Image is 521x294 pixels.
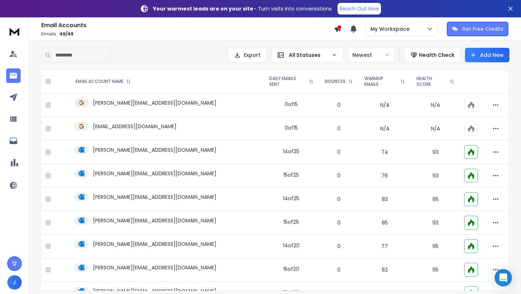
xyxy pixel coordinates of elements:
[411,140,460,164] td: 93
[93,193,216,201] p: [PERSON_NAME][EMAIL_ADDRESS][DOMAIN_NAME]
[283,148,299,155] div: 14 of 25
[323,125,354,132] p: 0
[269,76,306,87] p: DAILY EMAILS SENT
[59,31,73,37] span: 49 / 49
[411,188,460,211] td: 95
[359,140,411,164] td: 74
[289,51,329,59] p: All Statuses
[283,242,300,249] div: 14 of 20
[93,170,216,177] p: [PERSON_NAME][EMAIL_ADDRESS][DOMAIN_NAME]
[411,235,460,258] td: 95
[41,21,334,30] h1: Email Accounts
[283,195,299,202] div: 14 of 25
[364,76,398,87] p: WARMUP EMAILS
[323,243,354,250] p: 0
[338,3,381,14] a: Reach Out Now
[404,48,461,62] button: Health Check
[323,148,354,156] p: 0
[415,125,456,132] p: N/A
[285,101,298,108] div: 0 of 15
[153,5,332,12] p: – Turn visits into conversations
[359,211,411,235] td: 85
[93,217,216,224] p: [PERSON_NAME][EMAIL_ADDRESS][DOMAIN_NAME]
[76,79,131,84] div: EMAIL ACCOUNT NAME
[359,235,411,258] td: 77
[7,25,22,38] img: logo
[359,164,411,188] td: 76
[153,5,253,12] strong: Your warmest leads are on your site
[416,76,447,87] p: HEALTH SCORE
[359,188,411,211] td: 83
[411,211,460,235] td: 93
[447,22,508,36] button: Get Free Credits
[359,93,411,117] td: N/A
[93,123,177,130] p: [EMAIL_ADDRESS][DOMAIN_NAME]
[340,5,379,12] p: Reach Out Now
[283,265,299,273] div: 15 of 20
[93,264,216,271] p: [PERSON_NAME][EMAIL_ADDRESS][DOMAIN_NAME]
[465,48,509,62] button: Add New
[323,172,354,179] p: 0
[93,240,216,248] p: [PERSON_NAME][EMAIL_ADDRESS][DOMAIN_NAME]
[93,146,216,154] p: [PERSON_NAME][EMAIL_ADDRESS][DOMAIN_NAME]
[283,171,299,178] div: 15 of 25
[7,275,22,290] button: J
[283,218,299,226] div: 15 of 25
[285,124,298,131] div: 0 of 15
[93,99,216,106] p: [PERSON_NAME][EMAIL_ADDRESS][DOMAIN_NAME]
[323,196,354,203] p: 0
[411,164,460,188] td: 93
[415,101,456,109] p: N/A
[228,48,267,62] button: Export
[325,79,346,84] p: BOUNCES
[411,258,460,282] td: 95
[323,101,354,109] p: 0
[323,266,354,273] p: 0
[359,258,411,282] td: 62
[359,117,411,140] td: N/A
[462,25,503,33] p: Get Free Credits
[323,219,354,226] p: 0
[495,269,512,286] div: Open Intercom Messenger
[348,48,395,62] button: Newest
[370,25,412,33] p: My Workspace
[41,31,334,37] p: Emails :
[419,51,454,59] p: Health Check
